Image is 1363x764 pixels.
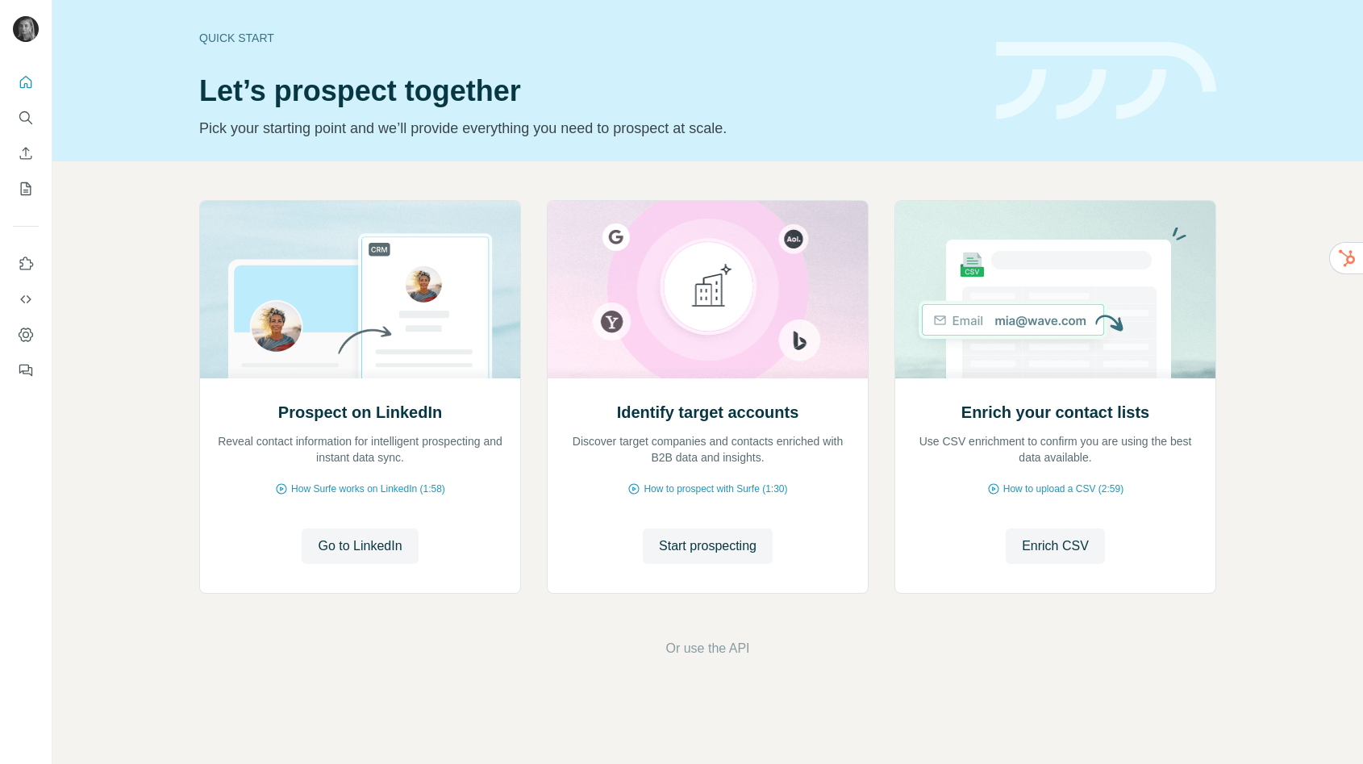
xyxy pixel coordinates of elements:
[547,201,869,378] img: Identify target accounts
[302,528,418,564] button: Go to LinkedIn
[318,536,402,556] span: Go to LinkedIn
[13,249,39,278] button: Use Surfe on LinkedIn
[911,433,1199,465] p: Use CSV enrichment to confirm you are using the best data available.
[13,103,39,132] button: Search
[13,139,39,168] button: Enrich CSV
[894,201,1216,378] img: Enrich your contact lists
[199,30,977,46] div: Quick start
[996,42,1216,120] img: banner
[659,536,757,556] span: Start prospecting
[1003,482,1123,496] span: How to upload a CSV (2:59)
[199,201,521,378] img: Prospect on LinkedIn
[643,528,773,564] button: Start prospecting
[13,68,39,97] button: Quick start
[13,174,39,203] button: My lists
[216,433,504,465] p: Reveal contact information for intelligent prospecting and instant data sync.
[199,75,977,107] h1: Let’s prospect together
[13,356,39,385] button: Feedback
[13,320,39,349] button: Dashboard
[617,401,799,424] h2: Identify target accounts
[1022,536,1089,556] span: Enrich CSV
[665,639,749,658] button: Or use the API
[278,401,442,424] h2: Prospect on LinkedIn
[1006,528,1105,564] button: Enrich CSV
[13,16,39,42] img: Avatar
[291,482,445,496] span: How Surfe works on LinkedIn (1:58)
[13,285,39,314] button: Use Surfe API
[564,433,852,465] p: Discover target companies and contacts enriched with B2B data and insights.
[644,482,787,496] span: How to prospect with Surfe (1:30)
[961,401,1149,424] h2: Enrich your contact lists
[199,117,977,140] p: Pick your starting point and we’ll provide everything you need to prospect at scale.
